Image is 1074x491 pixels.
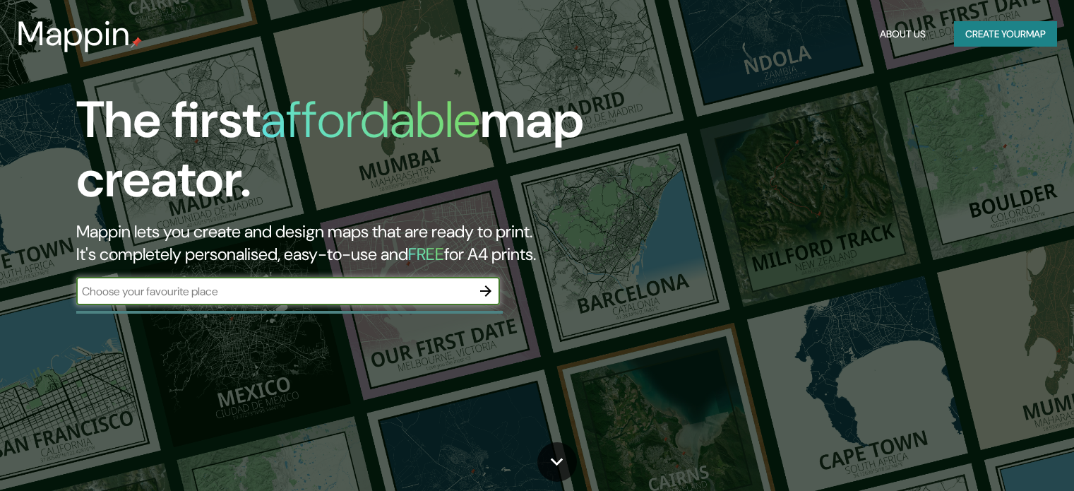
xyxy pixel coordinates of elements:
button: Create yourmap [954,21,1057,47]
h1: affordable [261,87,480,153]
h5: FREE [408,243,444,265]
button: About Us [874,21,931,47]
img: mappin-pin [131,37,142,48]
h2: Mappin lets you create and design maps that are ready to print. It's completely personalised, eas... [76,220,614,266]
h3: Mappin [17,14,131,54]
h1: The first map creator. [76,90,614,220]
input: Choose your favourite place [76,283,472,300]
